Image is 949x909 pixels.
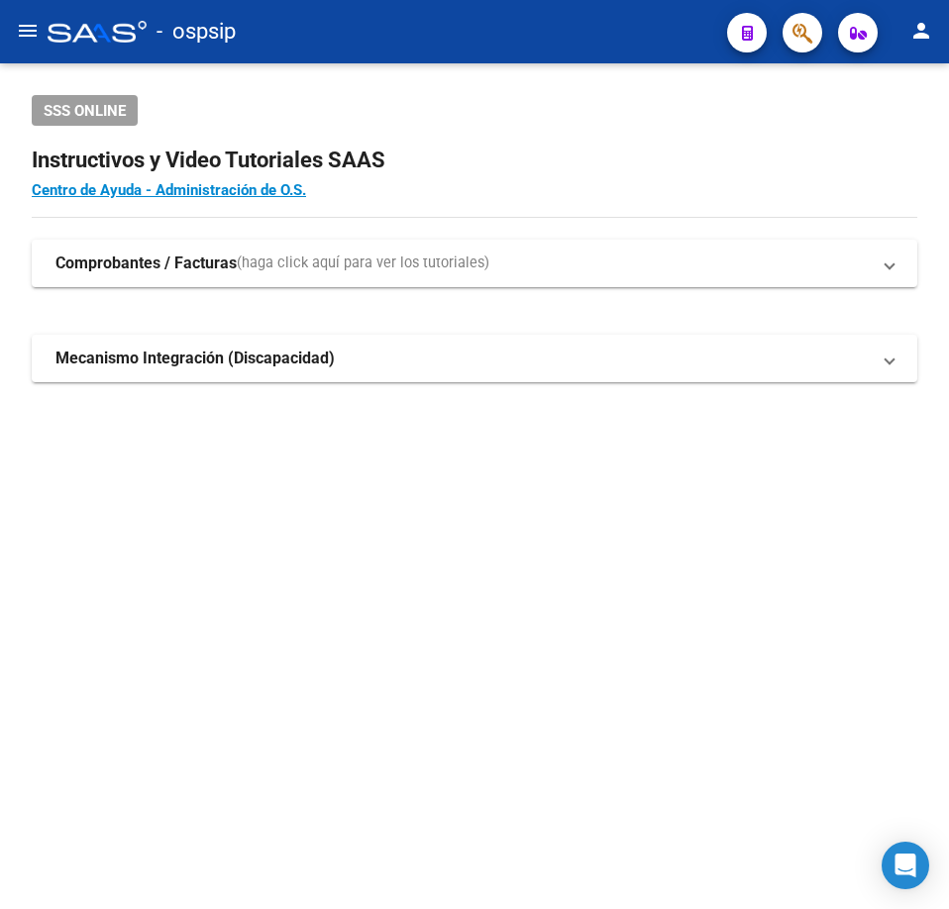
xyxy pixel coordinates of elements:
[32,181,306,199] a: Centro de Ayuda - Administración de O.S.
[157,10,236,53] span: - ospsip
[44,102,126,120] span: SSS ONLINE
[32,95,138,126] button: SSS ONLINE
[55,252,237,274] strong: Comprobantes / Facturas
[32,335,917,382] mat-expansion-panel-header: Mecanismo Integración (Discapacidad)
[909,19,933,43] mat-icon: person
[32,142,917,179] h2: Instructivos y Video Tutoriales SAAS
[882,842,929,889] div: Open Intercom Messenger
[32,240,917,287] mat-expansion-panel-header: Comprobantes / Facturas(haga click aquí para ver los tutoriales)
[55,348,335,369] strong: Mecanismo Integración (Discapacidad)
[16,19,40,43] mat-icon: menu
[237,252,489,274] span: (haga click aquí para ver los tutoriales)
